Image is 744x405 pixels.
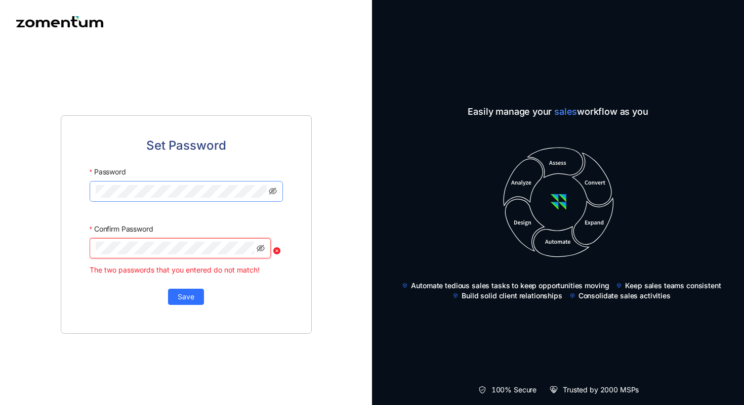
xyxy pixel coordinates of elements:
[96,185,267,198] input: Password
[90,163,126,181] label: Password
[462,291,562,301] span: Build solid client relationships
[625,281,721,291] span: Keep sales teams consistent
[96,242,255,254] input: Confirm Password
[257,244,265,252] span: eye-invisible
[554,106,577,117] span: sales
[178,291,194,302] span: Save
[578,291,671,301] span: Consolidate sales activities
[411,281,609,291] span: Automate tedious sales tasks to keep opportunities moving
[90,220,153,238] label: Confirm Password
[563,385,639,395] span: Trusted by 2000 MSPs
[241,242,254,254] keeper-lock: Open Keeper Popup
[491,385,536,395] span: 100% Secure
[90,264,283,276] div: The two passwords that you entered do not match!
[168,289,204,305] button: Save
[394,105,722,119] span: Easily manage your workflow as you
[146,136,226,155] span: Set Password
[16,16,103,27] img: Zomentum logo
[269,187,277,195] span: eye-invisible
